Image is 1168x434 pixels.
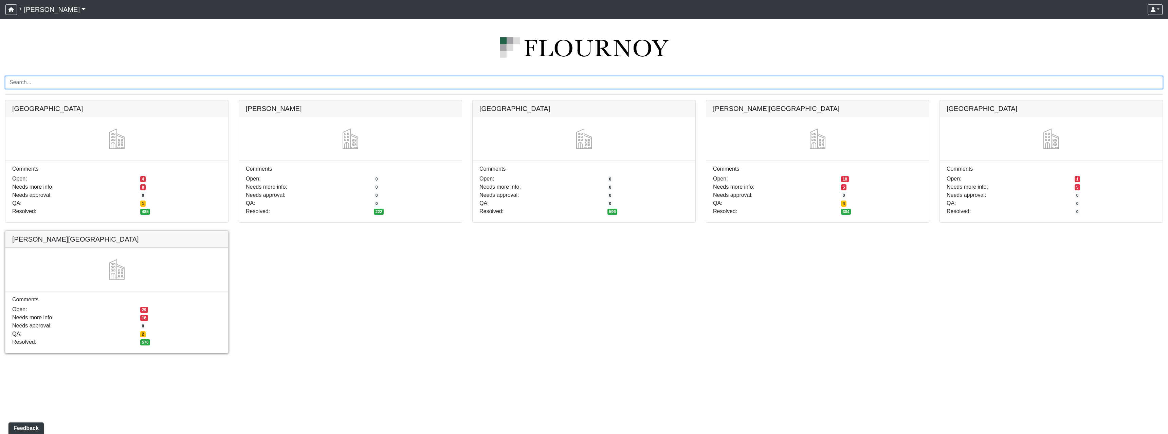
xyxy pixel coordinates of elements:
[5,420,45,434] iframe: Ybug feedback widget
[5,37,1163,58] img: logo
[24,3,86,16] a: [PERSON_NAME]
[17,3,24,16] span: /
[5,76,1163,89] input: Search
